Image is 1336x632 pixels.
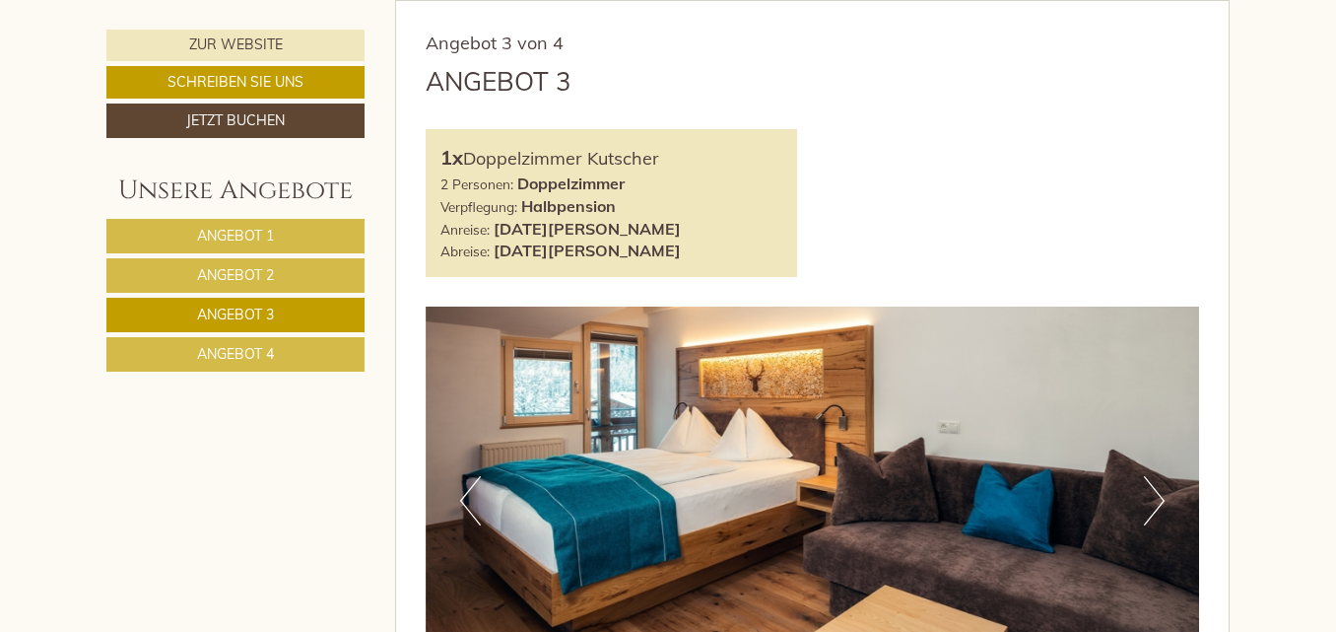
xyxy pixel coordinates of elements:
[426,63,571,100] div: Angebot 3
[517,174,625,193] b: Doppelzimmer
[460,476,481,526] button: Previous
[106,173,365,209] div: Unsere Angebote
[440,145,463,170] b: 1x
[426,32,564,54] span: Angebot 3 von 4
[1144,476,1165,526] button: Next
[440,243,490,259] small: Abreise:
[197,227,274,245] span: Angebot 1
[494,241,681,260] b: [DATE][PERSON_NAME]
[197,266,274,284] span: Angebot 2
[197,345,274,363] span: Angebot 4
[197,306,274,323] span: Angebot 3
[440,221,490,238] small: Anreise:
[106,66,365,99] a: Schreiben Sie uns
[440,198,517,215] small: Verpflegung:
[106,104,365,138] a: Jetzt buchen
[521,196,616,216] b: Halbpension
[106,30,365,61] a: Zur Website
[440,176,513,192] small: 2 Personen:
[440,144,783,173] div: Doppelzimmer Kutscher
[494,219,681,239] b: [DATE][PERSON_NAME]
